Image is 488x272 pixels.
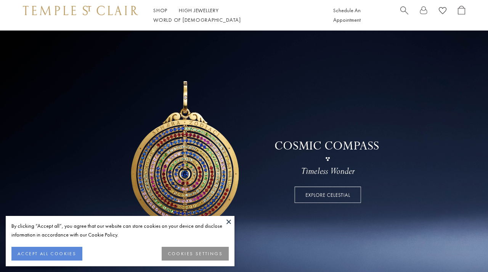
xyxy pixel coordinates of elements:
a: Open Shopping Bag [458,6,465,25]
button: ACCEPT ALL COOKIES [11,247,82,261]
a: View Wishlist [439,6,446,18]
nav: Main navigation [153,6,316,25]
button: COOKIES SETTINGS [162,247,229,261]
a: High JewelleryHigh Jewellery [179,7,219,14]
a: World of [DEMOGRAPHIC_DATA]World of [DEMOGRAPHIC_DATA] [153,16,241,23]
a: ShopShop [153,7,167,14]
img: Temple St. Clair [23,6,138,15]
a: Search [400,6,408,25]
div: By clicking “Accept all”, you agree that our website can store cookies on your device and disclos... [11,222,229,239]
iframe: Gorgias live chat messenger [450,236,480,264]
a: Schedule An Appointment [333,7,361,23]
